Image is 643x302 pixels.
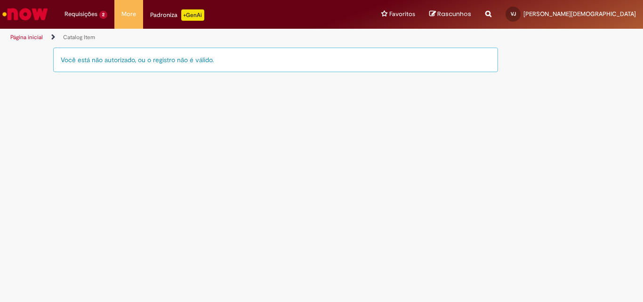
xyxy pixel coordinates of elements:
span: VJ [511,11,516,17]
span: Favoritos [389,9,415,19]
span: [PERSON_NAME][DEMOGRAPHIC_DATA] [523,10,636,18]
a: Rascunhos [429,10,471,19]
div: Você está não autorizado, ou o registro não é válido. [53,48,498,72]
a: Página inicial [10,33,43,41]
img: ServiceNow [1,5,49,24]
div: Padroniza [150,9,204,21]
ul: Trilhas de página [7,29,422,46]
a: Catalog Item [63,33,95,41]
span: Requisições [64,9,97,19]
p: +GenAi [181,9,204,21]
span: 2 [99,11,107,19]
span: More [121,9,136,19]
span: Rascunhos [437,9,471,18]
